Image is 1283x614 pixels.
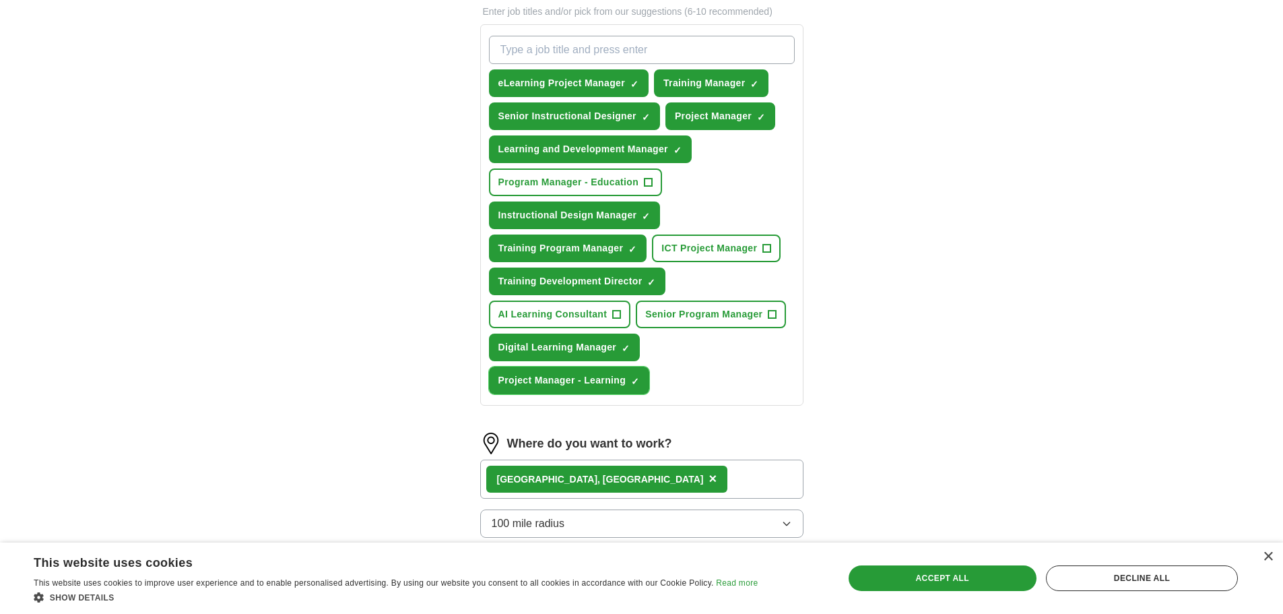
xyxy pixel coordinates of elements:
[489,36,795,64] input: Type a job title and press enter
[498,76,625,90] span: eLearning Project Manager
[489,202,661,229] button: Instructional Design Manager✓
[489,301,631,328] button: AI Learning Consultant
[642,112,650,123] span: ✓
[498,307,607,321] span: AI Learning Consultant
[498,274,643,288] span: Training Development Director
[480,510,803,538] button: 100 mile radius
[628,244,636,255] span: ✓
[642,211,650,222] span: ✓
[507,435,672,453] label: Where do you want to work?
[1046,565,1238,591] div: Decline all
[673,145,682,156] span: ✓
[489,235,647,262] button: Training Program Manager✓
[652,235,781,262] button: ICT Project Manager
[757,112,765,123] span: ✓
[663,76,746,90] span: Training Manager
[489,168,663,196] button: Program Manager - Education
[645,307,762,321] span: Senior Program Manager
[34,590,758,604] div: Show details
[716,578,758,588] a: Read more, opens a new window
[498,373,626,388] span: Project Manager - Learning
[498,241,624,255] span: Training Program Manager
[631,376,639,387] span: ✓
[497,472,704,487] div: [GEOGRAPHIC_DATA], [GEOGRAPHIC_DATA]
[480,5,803,19] p: Enter job titles and/or pick from our suggestions (6-10 recommended)
[665,102,775,130] button: Project Manager✓
[647,277,655,288] span: ✓
[489,367,650,394] button: Project Manager - Learning✓
[50,593,114,603] span: Show details
[489,69,649,97] button: eLearning Project Manager✓
[498,340,617,355] span: Digital Learning Manager
[849,565,1037,591] div: Accept all
[492,516,565,532] span: 100 mile radius
[1263,552,1273,562] div: Close
[489,334,640,361] button: Digital Learning Manager✓
[498,109,636,123] span: Senior Instructional Designer
[489,268,666,295] button: Training Development Director✓
[34,551,724,571] div: This website uses cookies
[480,433,502,454] img: location.png
[709,471,717,486] span: ×
[630,79,638,90] span: ✓
[661,241,757,255] span: ICT Project Manager
[489,102,660,130] button: Senior Instructional Designer✓
[622,343,630,354] span: ✓
[498,142,668,156] span: Learning and Development Manager
[489,135,692,163] button: Learning and Development Manager✓
[34,578,714,588] span: This website uses cookies to improve user experience and to enable personalised advertising. By u...
[709,469,717,489] button: ×
[675,109,752,123] span: Project Manager
[750,79,758,90] span: ✓
[498,208,637,222] span: Instructional Design Manager
[498,175,639,189] span: Program Manager - Education
[654,69,769,97] button: Training Manager✓
[636,301,786,328] button: Senior Program Manager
